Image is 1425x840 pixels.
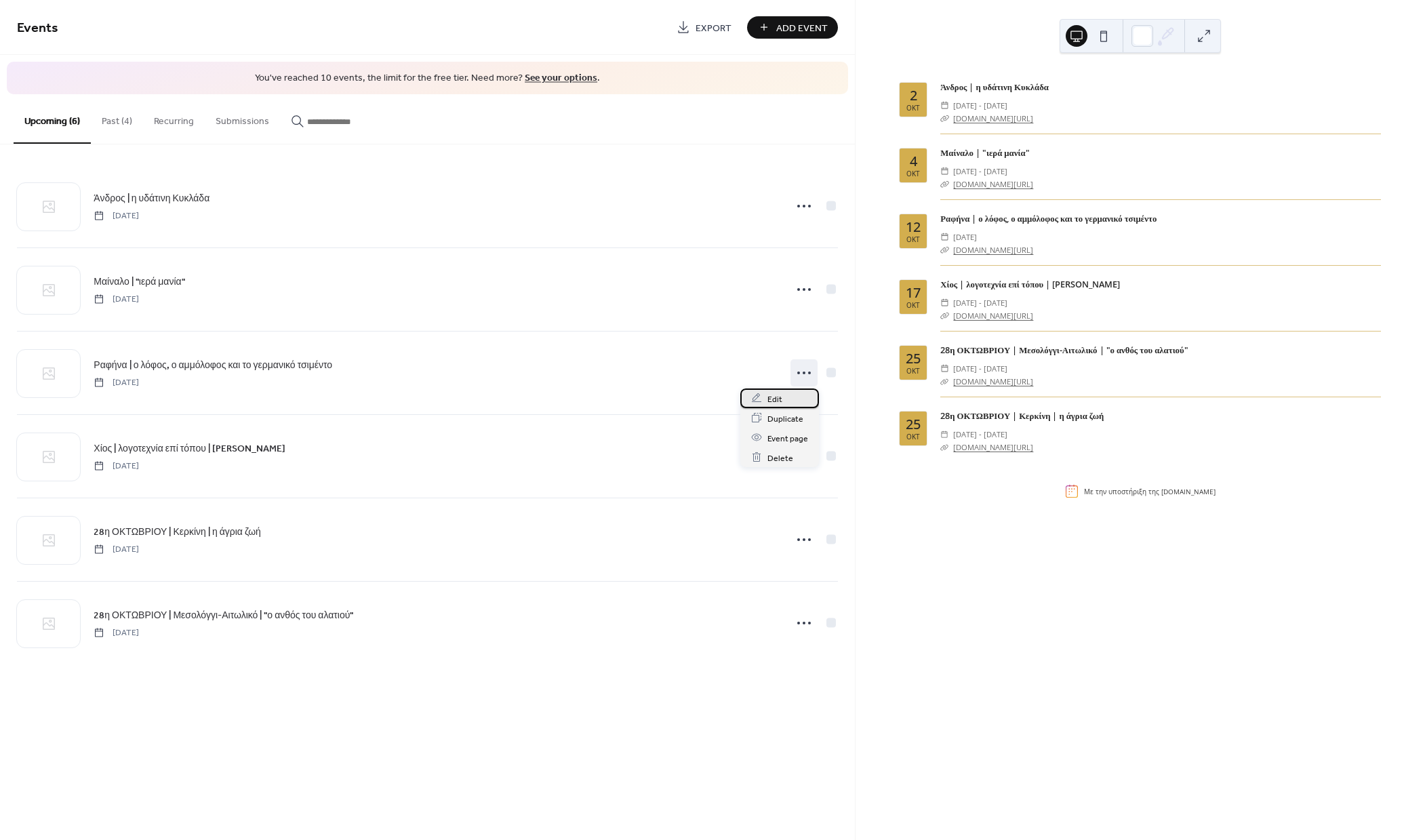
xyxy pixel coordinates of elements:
span: 28η ΟΚΤΩΒΡΙΟΥ | Μεσολόγγι-Αιτωλικό | "ο ανθός του αλατιού" [94,608,353,622]
span: [DATE] - [DATE] [953,165,1007,178]
div: ​ [940,243,949,256]
div: ​ [940,112,949,125]
a: [DOMAIN_NAME][URL] [953,376,1033,386]
a: 28η ΟΚΤΩΒΡΙΟΥ | Κερκίνη | η άγρια ζωή [940,409,1104,422]
a: Χίος | λογοτεχνία επί τόπου | [PERSON_NAME] [940,278,1120,290]
button: Upcoming (6) [14,94,91,144]
div: Με την υποστήριξη της [1084,487,1216,496]
span: Edit [767,392,782,406]
div: 25 [906,352,921,365]
a: [DOMAIN_NAME] [1161,487,1216,496]
span: [DATE] [94,460,139,472]
span: [DATE] [94,209,139,222]
div: 4 [910,155,917,168]
span: Events [17,15,58,41]
span: [DATE] - [DATE] [953,99,1007,112]
a: Μαίναλο | "ιερά μανία" [94,274,184,289]
a: [DOMAIN_NAME][URL] [953,245,1033,255]
span: 28η ΟΚΤΩΒΡΙΟΥ | Κερκίνη | η άγρια ζωή [94,525,261,539]
button: Past (4) [91,94,143,142]
div: ​ [940,165,949,178]
a: Άνδρος | η υδάτινη Κυκλάδα [94,191,209,206]
span: [DATE] [953,231,977,243]
span: You've reached 10 events, the limit for the free tier. Need more? . [20,72,835,85]
div: ​ [940,428,949,441]
span: Event page [767,431,808,445]
span: Export [696,21,731,35]
span: Μαίναλο | "ιερά μανία" [94,275,184,289]
div: 17 [906,286,921,300]
div: Οκτ [906,170,920,177]
div: ​ [940,231,949,243]
span: [DATE] [94,293,139,305]
div: Οκτ [906,236,920,243]
div: 2 [910,89,917,102]
div: 25 [906,418,921,431]
span: [DATE] - [DATE] [953,362,1007,375]
span: [DATE] [94,376,139,388]
a: 28η ΟΚΤΩΒΡΙΟΥ | Μεσολόγγι-Αιτωλικό | "ο ανθός του αλατιού" [94,607,353,623]
button: Submissions [205,94,280,142]
div: ​ [940,441,949,454]
a: 28η ΟΚΤΩΒΡΙΟΥ | Μεσολόγγι-Αιτωλικό | "ο ανθός του αλατιού" [940,344,1188,356]
div: ​ [940,178,949,191]
button: Recurring [143,94,205,142]
span: [DATE] [94,543,139,555]
span: [DATE] - [DATE] [953,428,1007,441]
div: Οκτ [906,302,920,308]
a: Μαίναλο | "ιερά μανία" [940,146,1029,159]
span: [DATE] [94,626,139,639]
div: ​ [940,296,949,309]
a: Ραφήνα | ο λόφος, ο αμμόλοφος και το γερμανικό τσιμέντο [94,357,332,373]
div: ​ [940,362,949,375]
div: Οκτ [906,433,920,440]
span: [DATE] - [DATE] [953,296,1007,309]
a: Export [666,16,742,39]
a: Άνδρος | η υδάτινη Κυκλάδα [940,81,1049,93]
a: See your options [525,69,597,87]
span: Άνδρος | η υδάτινη Κυκλάδα [94,191,209,205]
span: Duplicate [767,412,803,426]
a: [DOMAIN_NAME][URL] [953,311,1033,321]
div: Οκτ [906,367,920,374]
a: Χίος | λογοτεχνία επί τόπου | [PERSON_NAME] [94,441,285,456]
div: 12 [906,220,921,234]
div: ​ [940,99,949,112]
div: ​ [940,375,949,388]
span: Delete [767,451,793,465]
a: Ραφήνα | ο λόφος, ο αμμόλοφος και το γερμανικό τσιμέντο [940,212,1157,224]
div: ​ [940,309,949,322]
div: Οκτ [906,104,920,111]
a: [DOMAIN_NAME][URL] [953,179,1033,189]
a: [DOMAIN_NAME][URL] [953,442,1033,452]
a: 28η ΟΚΤΩΒΡΙΟΥ | Κερκίνη | η άγρια ζωή [94,524,261,540]
a: [DOMAIN_NAME][URL] [953,113,1033,123]
span: Ραφήνα | ο λόφος, ο αμμόλοφος και το γερμανικό τσιμέντο [94,358,332,372]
